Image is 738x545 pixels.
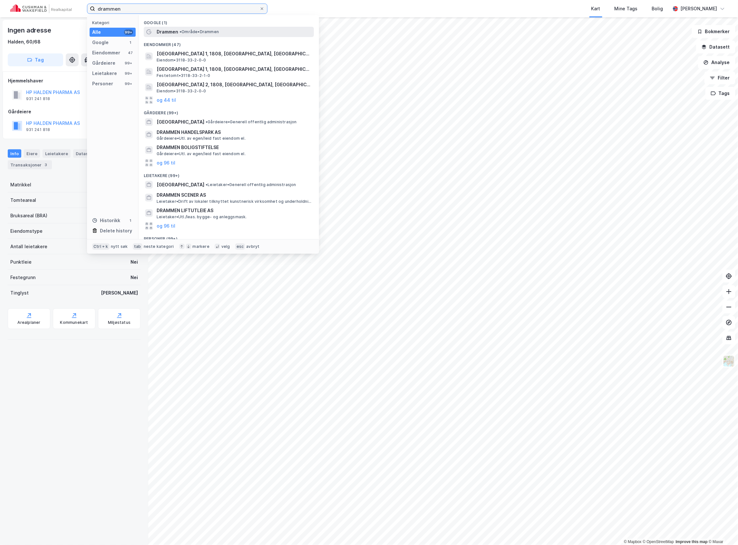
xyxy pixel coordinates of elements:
[43,149,71,158] div: Leietakere
[676,540,708,544] a: Improve this map
[92,80,113,88] div: Personer
[92,20,136,25] div: Kategori
[8,25,52,35] div: Ingen adresse
[8,108,140,116] div: Gårdeiere
[157,159,175,167] button: og 96 til
[92,243,110,250] div: Ctrl + k
[698,56,735,69] button: Analyse
[157,65,311,73] span: [GEOGRAPHIC_DATA] 1, 1808, [GEOGRAPHIC_DATA], [GEOGRAPHIC_DATA]
[95,4,259,14] input: Søk på adresse, matrikkel, gårdeiere, leietakere eller personer
[624,540,642,544] a: Mapbox
[157,199,313,204] span: Leietaker • Drift av lokaler tilknyttet kunstnerisk virksomhet og underholdningsvirksomhet
[10,181,31,189] div: Matrikkel
[723,355,735,367] img: Z
[92,217,120,224] div: Historikk
[124,81,133,86] div: 99+
[221,244,230,249] div: velg
[26,96,50,101] div: 931 241 818
[131,274,138,281] div: Nei
[706,514,738,545] div: Kontrollprogram for chat
[157,144,311,151] span: DRAMMEN BOLIGSTIFTELSE
[706,514,738,545] iframe: Chat Widget
[92,28,101,36] div: Alle
[43,162,49,168] div: 3
[8,53,63,66] button: Tag
[8,77,140,85] div: Hjemmelshaver
[133,243,142,250] div: tab
[139,105,319,117] div: Gårdeiere (99+)
[139,15,319,27] div: Google (1)
[193,244,209,249] div: markere
[704,71,735,84] button: Filter
[144,244,174,249] div: neste kategori
[652,5,663,13] div: Bolig
[10,274,35,281] div: Festegrunn
[128,50,133,55] div: 47
[157,89,206,94] span: Eiendom • 3118-33-2-0-0
[615,5,638,13] div: Mine Tags
[206,119,297,125] span: Gårdeiere • Generell offentlig administrasjon
[157,58,206,63] span: Eiendom • 3118-33-2-0-0
[10,289,29,297] div: Tinglyst
[92,70,117,77] div: Leietakere
[101,289,138,297] div: [PERSON_NAME]
[206,119,208,124] span: •
[92,59,115,67] div: Gårdeiere
[8,160,52,169] div: Transaksjoner
[157,128,311,136] span: DRAMMEN HANDELSPARK AS
[206,182,208,187] span: •
[128,40,133,45] div: 1
[10,212,47,220] div: Bruksareal (BRA)
[111,244,128,249] div: nytt søk
[17,320,40,325] div: Arealplaner
[26,127,50,132] div: 931 241 818
[8,38,41,46] div: Halden, 60/68
[157,191,311,199] span: DRAMMEN SCENER AS
[180,29,181,34] span: •
[108,320,131,325] div: Miljøstatus
[92,49,120,57] div: Eiendommer
[705,87,735,100] button: Tags
[180,29,219,34] span: Område • Drammen
[246,244,259,249] div: avbryt
[24,149,40,158] div: Eiere
[128,218,133,223] div: 1
[157,50,311,58] span: [GEOGRAPHIC_DATA] 1, 1808, [GEOGRAPHIC_DATA], [GEOGRAPHIC_DATA]
[60,320,88,325] div: Kommunekart
[157,118,204,126] span: [GEOGRAPHIC_DATA]
[157,214,247,220] span: Leietaker • Utl./leas. bygge- og anleggsmask.
[124,30,133,35] div: 99+
[10,196,36,204] div: Tomteareal
[157,73,210,78] span: Festetomt • 3118-33-2-1-0
[206,182,296,187] span: Leietaker • Generell offentlig administrasjon
[681,5,717,13] div: [PERSON_NAME]
[73,149,97,158] div: Datasett
[139,37,319,49] div: Eiendommer (47)
[157,136,246,141] span: Gårdeiere • Utl. av egen/leid fast eiendom el.
[139,168,319,180] div: Leietakere (99+)
[235,243,245,250] div: esc
[643,540,674,544] a: OpenStreetMap
[692,25,735,38] button: Bokmerker
[100,227,132,235] div: Delete history
[696,41,735,53] button: Datasett
[124,61,133,66] div: 99+
[10,227,43,235] div: Eiendomstype
[157,181,204,189] span: [GEOGRAPHIC_DATA]
[157,151,246,156] span: Gårdeiere • Utl. av egen/leid fast eiendom el.
[10,243,47,250] div: Antall leietakere
[591,5,600,13] div: Kart
[157,222,175,230] button: og 96 til
[157,81,311,89] span: [GEOGRAPHIC_DATA] 2, 1808, [GEOGRAPHIC_DATA], [GEOGRAPHIC_DATA]
[8,149,21,158] div: Info
[131,258,138,266] div: Nei
[157,207,311,214] span: DRAMMEN LIFTUTLEIE AS
[157,96,176,104] button: og 44 til
[139,231,319,243] div: Personer (99+)
[10,258,32,266] div: Punktleie
[92,39,109,46] div: Google
[124,71,133,76] div: 99+
[157,28,178,36] span: Drammen
[10,4,72,13] img: cushman-wakefield-realkapital-logo.202ea83816669bd177139c58696a8fa1.svg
